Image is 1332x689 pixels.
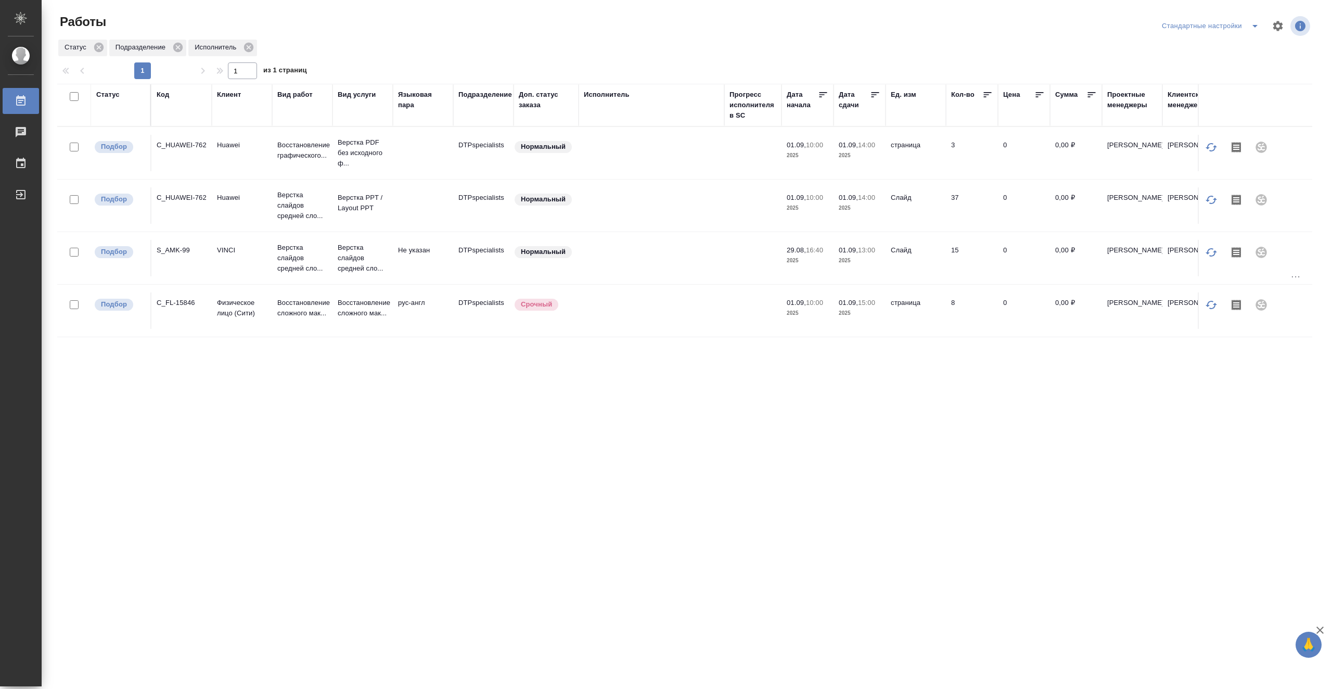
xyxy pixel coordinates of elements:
td: 0,00 ₽ [1050,240,1102,276]
p: Huawei [217,140,267,150]
div: Проект не привязан [1249,187,1274,212]
p: 2025 [839,308,880,318]
p: 01.09, [839,194,858,201]
span: Посмотреть информацию [1290,16,1312,36]
div: Исполнитель [584,90,630,100]
td: рус-англ [393,292,453,329]
p: Подразделение [116,42,169,53]
button: Обновить [1199,292,1224,317]
p: Подбор [101,194,127,205]
td: [PERSON_NAME] [1102,187,1162,224]
div: Ед. изм [891,90,916,100]
p: 01.09, [839,299,858,307]
p: 14:00 [858,194,875,201]
p: Huawei [217,193,267,203]
td: 8 [946,292,998,329]
td: 0,00 ₽ [1050,135,1102,171]
div: Клиент [217,90,241,100]
p: Восстановление сложного мак... [338,298,388,318]
td: [PERSON_NAME] [1102,240,1162,276]
div: Проект не привязан [1249,135,1274,160]
td: Слайд [886,187,946,224]
div: Прогресс исполнителя в SC [729,90,776,121]
div: Можно подбирать исполнителей [94,298,145,312]
div: Статус [58,40,107,56]
p: 2025 [839,150,880,161]
div: split button [1159,18,1265,34]
p: Нормальный [521,247,566,257]
p: 2025 [839,256,880,266]
button: Скопировать мини-бриф [1224,292,1249,317]
p: VINCI [217,245,267,256]
div: Проект не привязан [1249,240,1274,265]
span: Работы [57,14,106,30]
td: 0 [998,135,1050,171]
td: [PERSON_NAME] [1162,135,1223,171]
p: Восстановление сложного мак... [277,298,327,318]
p: 10:00 [806,141,823,149]
td: 0,00 ₽ [1050,292,1102,329]
div: Проектные менеджеры [1107,90,1157,110]
p: 2025 [787,256,828,266]
td: [PERSON_NAME] [1162,187,1223,224]
td: Слайд [886,240,946,276]
div: Вид работ [277,90,313,100]
div: C_HUAWEI-762 [157,140,207,150]
div: Цена [1003,90,1020,100]
p: 2025 [787,203,828,213]
p: Подбор [101,247,127,257]
div: Исполнитель [188,40,257,56]
button: Скопировать мини-бриф [1224,135,1249,160]
div: Можно подбирать исполнителей [94,193,145,207]
td: 15 [946,240,998,276]
td: страница [886,292,946,329]
p: 10:00 [806,299,823,307]
div: Кол-во [951,90,975,100]
div: Код [157,90,169,100]
p: 10:00 [806,194,823,201]
div: Клиентские менеджеры [1168,90,1218,110]
p: Исполнитель [195,42,240,53]
p: 01.09, [787,194,806,201]
p: 2025 [839,203,880,213]
td: Не указан [393,240,453,276]
td: 37 [946,187,998,224]
td: 0,00 ₽ [1050,187,1102,224]
button: 🙏 [1296,632,1322,658]
div: Проект не привязан [1249,292,1274,317]
button: Скопировать мини-бриф [1224,187,1249,212]
p: Верстка слайдов средней сло... [338,243,388,274]
td: 0 [998,292,1050,329]
td: 3 [946,135,998,171]
td: [PERSON_NAME] [1162,292,1223,329]
button: Обновить [1199,187,1224,212]
div: Доп. статус заказа [519,90,573,110]
p: Подбор [101,142,127,152]
div: Дата начала [787,90,818,110]
td: DTPspecialists [453,240,514,276]
span: Настроить таблицу [1265,14,1290,39]
td: DTPspecialists [453,187,514,224]
span: из 1 страниц [263,64,307,79]
span: 🙏 [1300,634,1317,656]
div: Вид услуги [338,90,376,100]
p: Нормальный [521,194,566,205]
p: Подбор [101,299,127,310]
p: 2025 [787,150,828,161]
p: Физическое лицо (Сити) [217,298,267,318]
div: C_HUAWEI-762 [157,193,207,203]
td: страница [886,135,946,171]
button: Обновить [1199,135,1224,160]
p: Верстка PPT / Layout PPT [338,193,388,213]
p: 13:00 [858,246,875,254]
p: 29.08, [787,246,806,254]
p: 01.09, [839,141,858,149]
div: C_FL-15846 [157,298,207,308]
div: S_AMK-99 [157,245,207,256]
div: Можно подбирать исполнителей [94,140,145,154]
p: Срочный [521,299,552,310]
div: Языковая пара [398,90,448,110]
div: Статус [96,90,120,100]
p: Верстка PDF без исходного ф... [338,137,388,169]
td: [PERSON_NAME] [1102,135,1162,171]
